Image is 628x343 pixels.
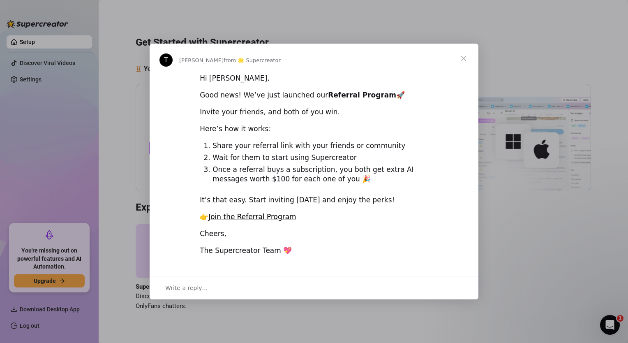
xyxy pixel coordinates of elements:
b: Referral Program [328,91,396,99]
li: Once a referral buys a subscription, you both get extra AI messages worth $100 for each one of you 🎉 [212,165,428,185]
div: 👉 [200,212,428,222]
li: Wait for them to start using Supercreator [212,153,428,163]
span: Close [449,44,478,73]
div: Cheers, [200,229,428,239]
span: Write a reply… [165,283,208,293]
li: Share your referral link with your friends or community [212,141,428,151]
div: Good news! We’ve just launched our 🚀 [200,90,428,100]
div: Open conversation and reply [150,276,478,299]
span: from 🌟 Supercreator [224,57,281,63]
div: Here’s how it works: [200,124,428,134]
div: Hi [PERSON_NAME], [200,74,428,83]
a: Join the Referral Program [208,213,296,221]
div: Profile image for Tanya [159,53,173,67]
div: It’s that easy. Start inviting [DATE] and enjoy the perks! [200,195,428,205]
div: Invite your friends, and both of you win. [200,107,428,117]
div: The Supercreator Team 💖 [200,246,428,256]
span: [PERSON_NAME] [179,57,224,63]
